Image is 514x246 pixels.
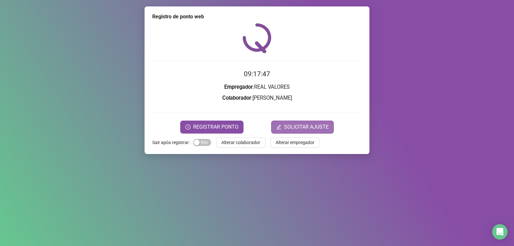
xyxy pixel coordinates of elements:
[243,23,271,53] img: QRPoint
[216,137,265,148] button: Alterar colaborador
[492,224,508,240] div: Open Intercom Messenger
[284,123,329,131] span: SOLICITAR AJUSTE
[185,124,191,130] span: clock-circle
[152,83,362,91] h3: : REAL VALORES
[270,137,320,148] button: Alterar empregador
[271,121,334,133] button: editSOLICITAR AJUSTE
[180,121,244,133] button: REGISTRAR PONTO
[276,124,281,130] span: edit
[276,139,315,146] span: Alterar empregador
[152,94,362,102] h3: : [PERSON_NAME]
[224,84,253,90] strong: Empregador
[221,139,260,146] span: Alterar colaborador
[193,123,238,131] span: REGISTRAR PONTO
[244,70,270,78] time: 09:17:47
[152,137,193,148] label: Sair após registrar
[152,13,362,21] div: Registro de ponto web
[222,95,251,101] strong: Colaborador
